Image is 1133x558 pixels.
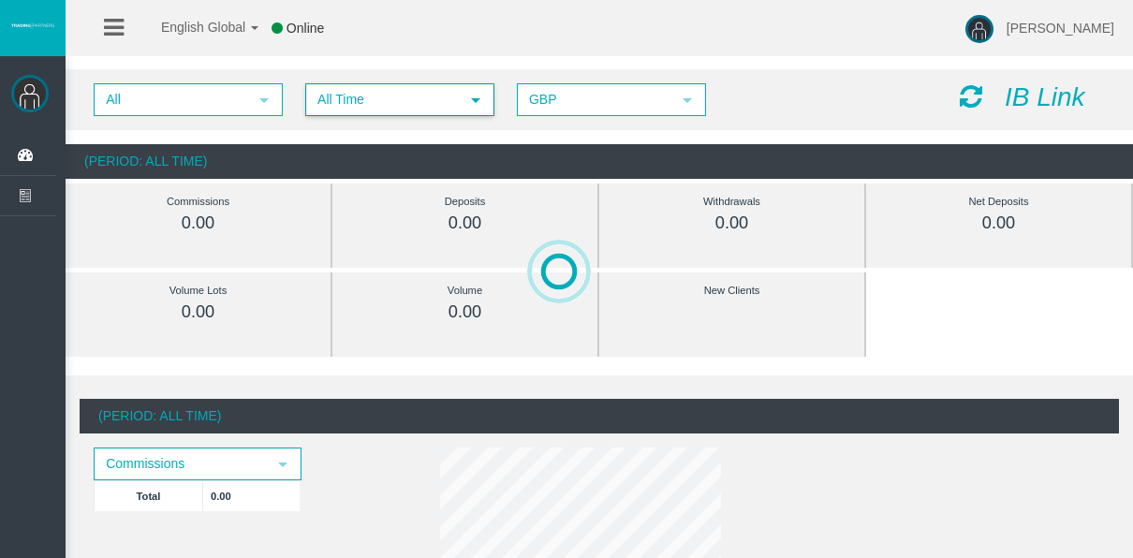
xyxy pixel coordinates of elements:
[519,85,670,114] span: GBP
[375,301,555,323] div: 0.00
[108,213,288,234] div: 0.00
[95,480,203,511] td: Total
[960,83,982,110] i: Reload Dashboard
[1007,21,1114,36] span: [PERSON_NAME]
[287,21,324,36] span: Online
[137,20,245,35] span: English Global
[203,480,301,511] td: 0.00
[641,213,822,234] div: 0.00
[9,22,56,29] img: logo.svg
[908,213,1089,234] div: 0.00
[257,93,272,108] span: select
[375,213,555,234] div: 0.00
[468,93,483,108] span: select
[96,85,247,114] span: All
[641,191,822,213] div: Withdrawals
[108,301,288,323] div: 0.00
[66,144,1133,179] div: (Period: All Time)
[108,280,288,301] div: Volume Lots
[80,399,1119,433] div: (Period: All Time)
[375,191,555,213] div: Deposits
[908,191,1089,213] div: Net Deposits
[680,93,695,108] span: select
[108,191,288,213] div: Commissions
[307,85,459,114] span: All Time
[275,457,290,472] span: select
[96,449,266,478] span: Commissions
[375,280,555,301] div: Volume
[1005,82,1085,111] i: IB Link
[965,15,993,43] img: user-image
